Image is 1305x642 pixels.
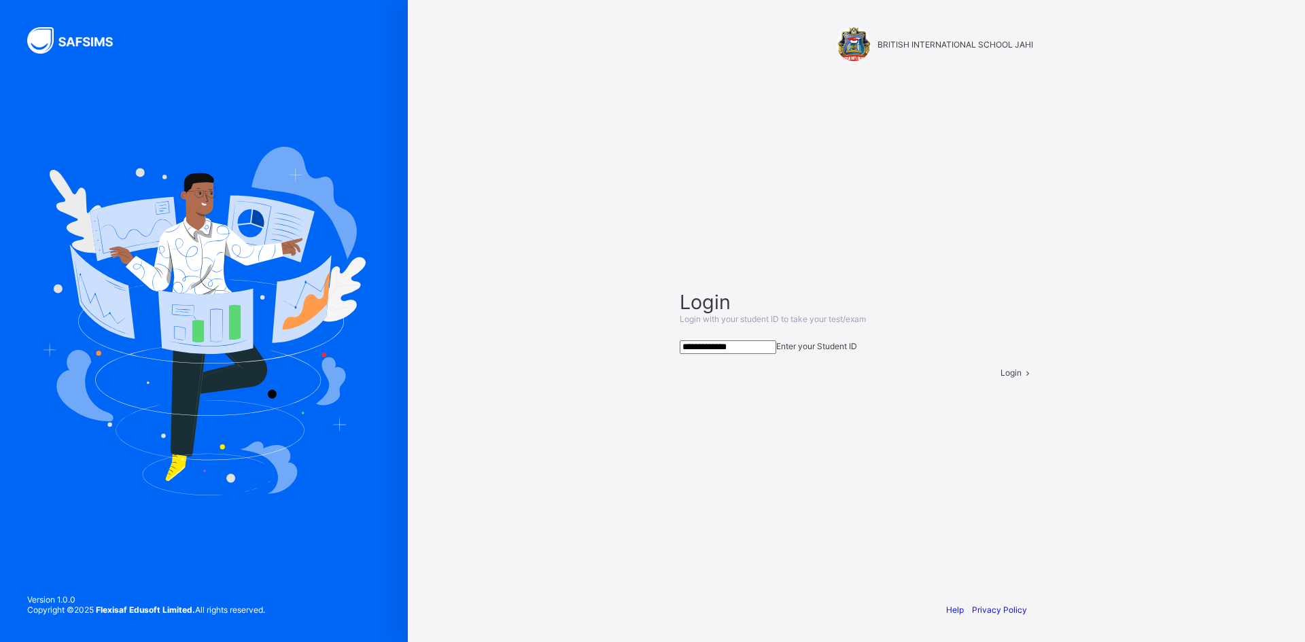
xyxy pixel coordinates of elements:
[972,605,1027,615] a: Privacy Policy
[27,27,129,54] img: SAFSIMS Logo
[1000,368,1022,378] span: Login
[42,147,366,495] img: Hero Image
[946,605,964,615] a: Help
[680,290,1033,314] span: Login
[27,594,265,605] span: Version 1.0.0
[680,314,866,324] span: Login with your student ID to take your test/exam
[27,605,265,615] span: Copyright © 2025 All rights reserved.
[877,39,1033,50] span: BRITISH INTERNATIONAL SCHOOL JAHI
[96,605,195,615] strong: Flexisaf Edusoft Limited.
[776,341,857,351] span: Enter your Student ID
